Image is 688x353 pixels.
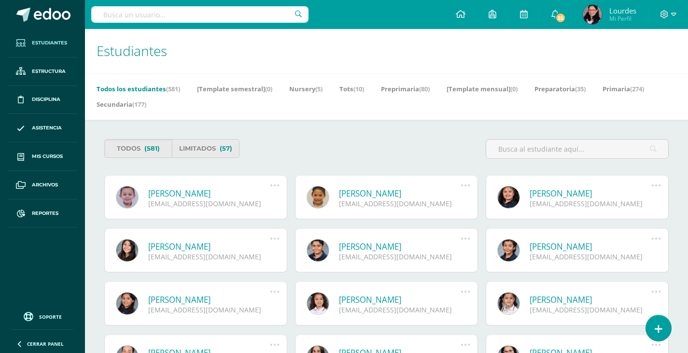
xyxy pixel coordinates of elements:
[530,188,651,199] a: [PERSON_NAME]
[32,96,60,103] span: Disciplina
[630,85,644,93] span: (274)
[530,199,651,208] div: [EMAIL_ADDRESS][DOMAIN_NAME]
[32,181,58,189] span: Archivos
[583,5,602,24] img: 5b5dc2834911c0cceae0df2d5a0ff844.png
[104,139,172,158] a: Todos(581)
[148,252,270,261] div: [EMAIL_ADDRESS][DOMAIN_NAME]
[609,6,636,15] span: Lourdes
[148,241,270,252] a: [PERSON_NAME]
[32,153,63,160] span: Mis cursos
[609,14,636,23] span: Mi Perfil
[381,81,430,97] a: Preprimaria(80)
[148,294,270,305] a: [PERSON_NAME]
[8,57,77,86] a: Estructura
[265,85,272,93] span: (0)
[339,241,461,252] a: [PERSON_NAME]
[148,188,270,199] a: [PERSON_NAME]
[32,124,62,132] span: Asistencia
[339,199,461,208] div: [EMAIL_ADDRESS][DOMAIN_NAME]
[166,85,180,93] span: (581)
[339,252,461,261] div: [EMAIL_ADDRESS][DOMAIN_NAME]
[8,29,77,57] a: Estudiantes
[315,85,323,93] span: (5)
[530,252,651,261] div: [EMAIL_ADDRESS][DOMAIN_NAME]
[8,114,77,142] a: Asistencia
[39,313,62,320] span: Soporte
[8,86,77,114] a: Disciplina
[339,294,461,305] a: [PERSON_NAME]
[530,305,651,314] div: [EMAIL_ADDRESS][DOMAIN_NAME]
[27,340,64,347] span: Cerrar panel
[220,140,232,157] span: (57)
[12,310,73,323] a: Soporte
[447,81,518,97] a: [Template mensual](0)
[8,171,77,199] a: Archivos
[132,100,146,109] span: (177)
[530,241,651,252] a: [PERSON_NAME]
[32,210,58,217] span: Reportes
[8,142,77,171] a: Mis cursos
[339,305,461,314] div: [EMAIL_ADDRESS][DOMAIN_NAME]
[555,13,566,23] span: 35
[419,85,430,93] span: (80)
[353,85,364,93] span: (10)
[8,199,77,228] a: Reportes
[534,81,586,97] a: Preparatoria(35)
[148,305,270,314] div: [EMAIL_ADDRESS][DOMAIN_NAME]
[32,68,66,75] span: Estructura
[148,199,270,208] div: [EMAIL_ADDRESS][DOMAIN_NAME]
[144,140,160,157] span: (581)
[97,97,146,112] a: Secundaria(177)
[530,294,651,305] a: [PERSON_NAME]
[97,42,167,60] span: Estudiantes
[197,81,272,97] a: [Template semestral](0)
[339,81,364,97] a: Tots(10)
[339,188,461,199] a: [PERSON_NAME]
[91,6,309,23] input: Busca un usuario...
[289,81,323,97] a: Nursery(5)
[510,85,518,93] span: (0)
[486,140,668,158] input: Busca al estudiante aquí...
[32,39,67,47] span: Estudiantes
[603,81,644,97] a: Primaria(274)
[172,139,239,158] a: Limitados(57)
[97,81,180,97] a: Todos los estudiantes(581)
[575,85,586,93] span: (35)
